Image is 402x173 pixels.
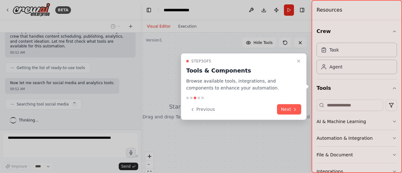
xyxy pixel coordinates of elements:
p: Browse available tools, integrations, and components to enhance your automation. [186,77,294,92]
button: Close walkthrough [295,57,302,65]
button: Next [277,104,301,115]
span: Step 3 of 5 [191,58,211,63]
h3: Tools & Components [186,66,294,75]
button: Previous [186,104,219,115]
button: Hide left sidebar [144,6,153,14]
